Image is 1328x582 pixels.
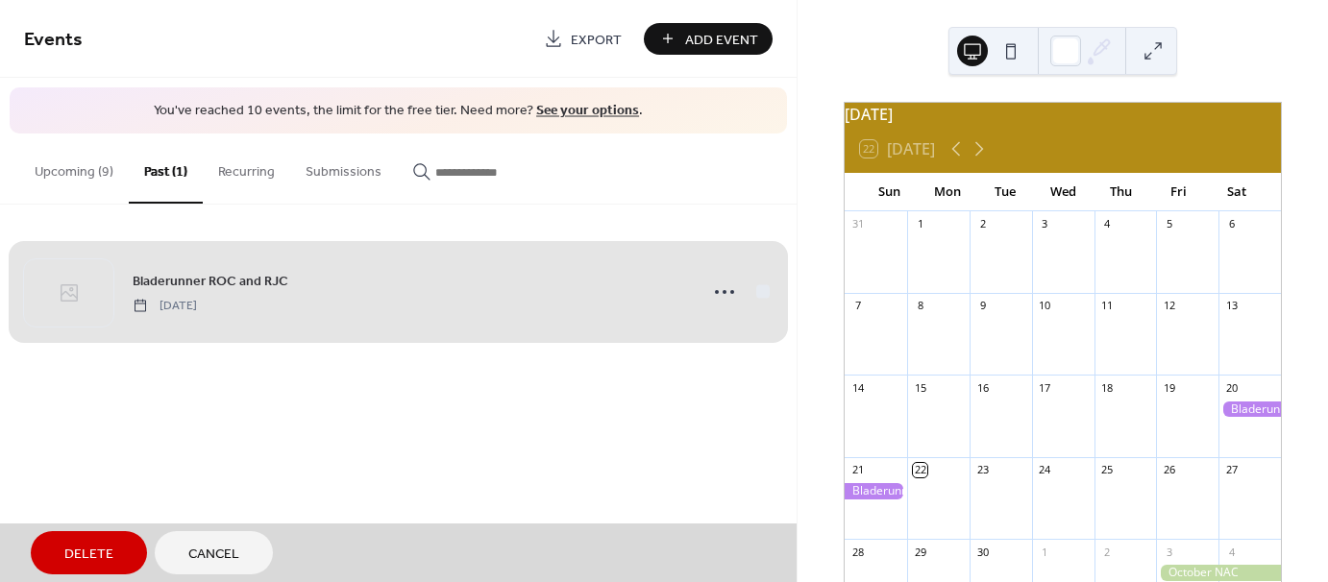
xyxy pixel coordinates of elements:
div: 3 [1038,217,1052,231]
div: 22 [913,463,927,477]
div: 24 [1038,463,1052,477]
div: Wed [1034,173,1092,211]
div: 3 [1162,545,1176,559]
div: 8 [913,299,927,313]
div: 4 [1224,545,1239,559]
div: 28 [850,545,865,559]
div: 6 [1224,217,1239,231]
div: 26 [1162,463,1176,477]
div: 18 [1100,380,1115,395]
div: Mon [918,173,975,211]
div: Sun [860,173,918,211]
div: 29 [913,545,927,559]
div: 12 [1162,299,1176,313]
div: 19 [1162,380,1176,395]
div: 1 [913,217,927,231]
div: 9 [975,299,990,313]
div: 25 [1100,463,1115,477]
div: 27 [1224,463,1239,477]
div: Sat [1208,173,1266,211]
div: Bladerunner ROC and RJC [845,483,907,499]
div: 1 [1038,545,1052,559]
div: 13 [1224,299,1239,313]
button: Upcoming (9) [19,133,129,202]
div: 31 [850,217,865,231]
div: Tue [976,173,1034,211]
span: Events [24,21,83,59]
span: You've reached 10 events, the limit for the free tier. Need more? . [29,102,768,121]
div: 4 [1100,217,1115,231]
button: Delete [31,531,147,574]
div: 16 [975,380,990,395]
div: 17 [1038,380,1052,395]
div: Fri [1149,173,1207,211]
div: 14 [850,380,865,395]
div: 10 [1038,299,1052,313]
div: [DATE] [845,103,1281,126]
div: Thu [1092,173,1149,211]
button: Submissions [290,133,397,202]
div: 20 [1224,380,1239,395]
div: 11 [1100,299,1115,313]
div: 23 [975,463,990,477]
div: 7 [850,299,865,313]
div: 5 [1162,217,1176,231]
a: Export [529,23,636,55]
span: Export [571,30,622,50]
span: Delete [64,545,113,565]
div: Bladerunner ROC and RJC [1218,401,1281,418]
div: 21 [850,463,865,477]
div: 15 [913,380,927,395]
button: Recurring [203,133,290,202]
a: See your options [536,98,639,124]
button: Cancel [155,531,273,574]
div: 2 [975,217,990,231]
button: Past (1) [129,133,203,204]
div: 30 [975,545,990,559]
span: Cancel [188,545,239,565]
div: October NAC [1156,565,1281,581]
div: 2 [1100,545,1115,559]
